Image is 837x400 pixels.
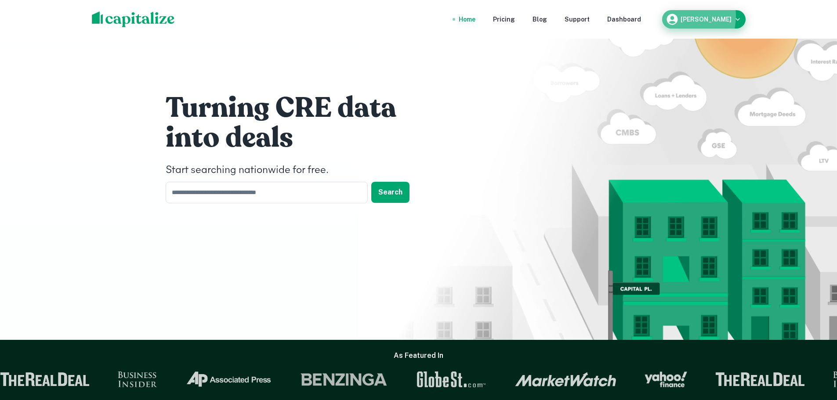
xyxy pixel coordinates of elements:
[607,14,641,24] a: Dashboard
[459,14,475,24] a: Home
[565,14,590,24] a: Support
[92,11,175,27] img: capitalize-logo.png
[414,371,485,387] img: GlobeSt
[394,350,443,361] h6: As Featured In
[166,90,429,126] h1: Turning CRE data
[166,162,429,178] h4: Start searching nationwide for free.
[184,371,270,387] img: Associated Press
[533,14,547,24] a: Blog
[714,372,803,386] img: The Real Deal
[371,182,409,203] button: Search
[681,16,732,22] h6: [PERSON_NAME]
[298,371,386,387] img: Benzinga
[166,120,429,155] h1: into deals
[116,371,156,387] img: Business Insider
[493,14,515,24] a: Pricing
[662,10,746,29] button: [PERSON_NAME]
[513,372,615,387] img: Market Watch
[643,371,685,387] img: Yahoo Finance
[793,330,837,372] iframe: Chat Widget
